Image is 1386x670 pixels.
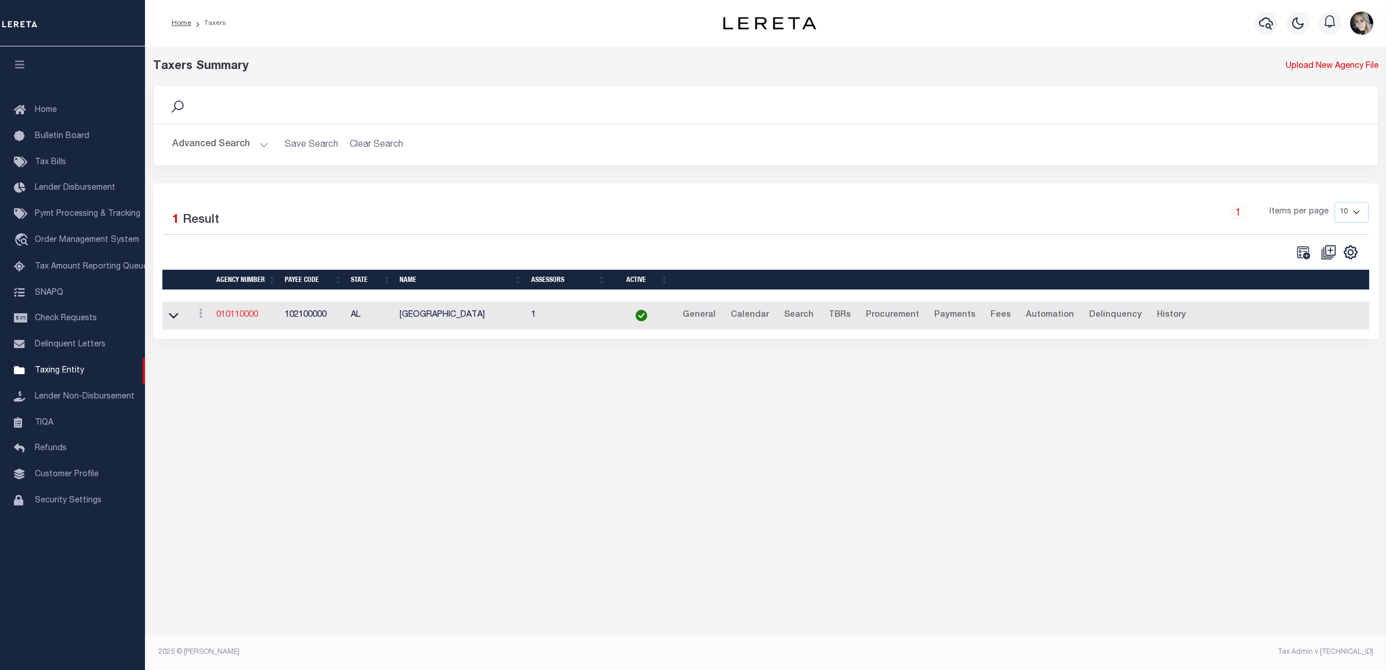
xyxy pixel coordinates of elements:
img: check-icon-green.svg [636,310,647,321]
a: General [677,306,721,325]
th: Payee Code: activate to sort column ascending [280,270,346,290]
td: [GEOGRAPHIC_DATA] [395,302,527,330]
a: 1 [1232,206,1245,219]
span: Taxing Entity [35,367,84,375]
a: History [1152,306,1191,325]
a: Automation [1021,306,1079,325]
a: Payments [929,306,981,325]
span: Lender Non-Disbursement [35,393,135,401]
a: Search [779,306,819,325]
td: AL [346,302,395,330]
a: 010110000 [216,311,258,319]
span: Order Management System [35,236,139,244]
span: Check Requests [35,314,97,323]
span: Bulletin Board [35,132,89,140]
i: travel_explore [14,233,32,248]
td: 102100000 [280,302,346,330]
span: 1 [172,214,179,226]
th: State: activate to sort column ascending [346,270,395,290]
span: Pymt Processing & Tracking [35,210,140,218]
div: Tax Admin v.[TECHNICAL_ID] [774,647,1373,657]
span: Security Settings [35,497,101,505]
a: Calendar [725,306,774,325]
th: Agency Number: activate to sort column ascending [212,270,280,290]
th: Name: activate to sort column ascending [395,270,527,290]
span: Tax Bills [35,158,66,166]
span: Delinquent Letters [35,341,106,349]
div: Taxers Summary [153,58,1068,75]
a: Fees [985,306,1016,325]
span: TIQA [35,418,53,426]
a: Delinquency [1084,306,1147,325]
span: Customer Profile [35,470,99,479]
span: Home [35,106,57,114]
button: Advanced Search [172,133,269,156]
img: logo-dark.svg [723,17,816,30]
th: Assessors: activate to sort column ascending [527,270,610,290]
a: Home [172,20,191,27]
span: SNAPQ [35,288,63,296]
span: Lender Disbursement [35,184,115,192]
li: Taxers [191,18,226,28]
a: TBRs [823,306,856,325]
label: Result [183,211,219,230]
a: Upload New Agency File [1286,60,1378,73]
a: Procurement [861,306,924,325]
th: Active: activate to sort column ascending [610,270,673,290]
span: Items per page [1269,206,1329,219]
td: 1 [527,302,610,330]
div: 2025 © [PERSON_NAME]. [150,647,766,657]
span: Tax Amount Reporting Queue [35,263,148,271]
span: Refunds [35,444,67,452]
